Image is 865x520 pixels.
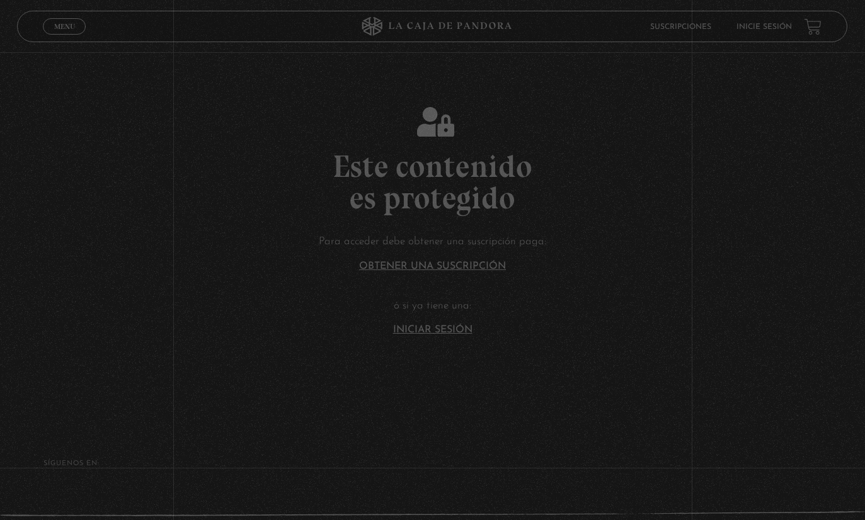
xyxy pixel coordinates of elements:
[650,23,711,30] a: Suscripciones
[50,33,79,42] span: Cerrar
[393,325,473,335] a: Iniciar Sesión
[359,261,506,271] a: Obtener una suscripción
[54,23,75,30] span: Menu
[805,18,822,35] a: View your shopping cart
[43,460,822,467] h4: SÍguenos en:
[736,23,792,30] a: Inicie sesión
